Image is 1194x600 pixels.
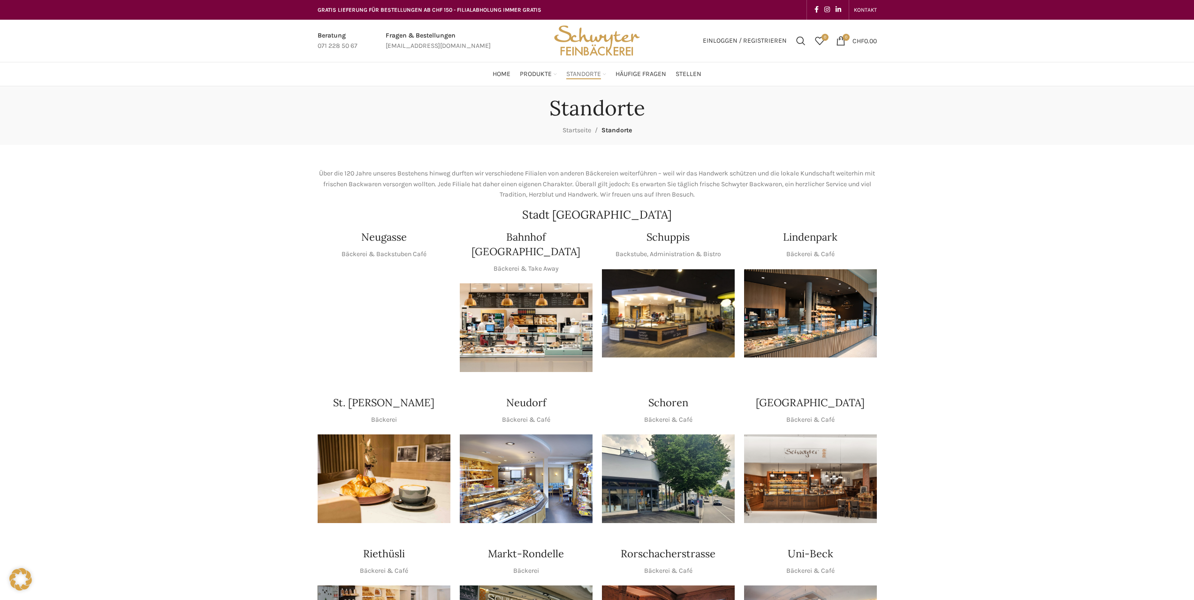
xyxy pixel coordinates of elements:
[791,31,810,50] a: Suchen
[342,249,426,259] p: Bäckerei & Backstuben Café
[744,269,877,358] div: 1 / 1
[788,547,833,561] h4: Uni-Beck
[616,249,721,259] p: Backstube, Administration & Bistro
[616,70,666,79] span: Häufige Fragen
[601,126,632,134] span: Standorte
[821,34,829,41] span: 0
[852,37,877,45] bdi: 0.00
[644,566,692,576] p: Bäckerei & Café
[744,269,877,358] img: 017-e1571925257345
[551,36,643,44] a: Site logo
[566,65,606,84] a: Standorte
[318,269,450,358] img: Neugasse
[602,269,735,358] div: 1 / 1
[698,31,791,50] a: Einloggen / Registrieren
[460,230,593,259] h4: Bahnhof [GEOGRAPHIC_DATA]
[460,283,593,372] img: Bahnhof St. Gallen
[648,395,688,410] h4: Schoren
[371,415,397,425] p: Bäckerei
[852,37,864,45] span: CHF
[810,31,829,50] a: 0
[318,434,450,523] img: schwyter-23
[744,434,877,523] div: 1 / 1
[513,566,539,576] p: Bäckerei
[318,269,450,358] div: 1 / 1
[849,0,882,19] div: Secondary navigation
[502,415,550,425] p: Bäckerei & Café
[460,283,593,372] div: 1 / 1
[786,249,835,259] p: Bäckerei & Café
[361,230,407,244] h4: Neugasse
[563,126,591,134] a: Startseite
[318,168,877,200] p: Über die 120 Jahre unseres Bestehens hinweg durften wir verschiedene Filialen von anderen Bäckere...
[488,547,564,561] h4: Markt-Rondelle
[810,31,829,50] div: Meine Wunschliste
[676,65,701,84] a: Stellen
[494,264,559,274] p: Bäckerei & Take Away
[549,96,645,121] h1: Standorte
[493,65,510,84] a: Home
[843,34,850,41] span: 0
[821,3,833,16] a: Instagram social link
[363,547,405,561] h4: Riethüsli
[602,434,735,523] div: 1 / 1
[460,434,593,523] img: Neudorf_1
[644,415,692,425] p: Bäckerei & Café
[812,3,821,16] a: Facebook social link
[703,38,787,44] span: Einloggen / Registrieren
[318,30,357,52] a: Infobox link
[520,70,552,79] span: Produkte
[831,31,882,50] a: 0 CHF0.00
[676,70,701,79] span: Stellen
[333,395,434,410] h4: St. [PERSON_NAME]
[386,30,491,52] a: Infobox link
[602,434,735,523] img: 0842cc03-b884-43c1-a0c9-0889ef9087d6 copy
[616,65,666,84] a: Häufige Fragen
[551,20,643,62] img: Bäckerei Schwyter
[833,3,844,16] a: Linkedin social link
[318,209,877,220] h2: Stadt [GEOGRAPHIC_DATA]
[783,230,837,244] h4: Lindenpark
[360,566,408,576] p: Bäckerei & Café
[520,65,557,84] a: Produkte
[313,65,882,84] div: Main navigation
[318,434,450,523] div: 1 / 1
[493,70,510,79] span: Home
[646,230,690,244] h4: Schuppis
[566,70,601,79] span: Standorte
[621,547,715,561] h4: Rorschacherstrasse
[460,434,593,523] div: 1 / 1
[786,566,835,576] p: Bäckerei & Café
[854,0,877,19] a: KONTAKT
[602,269,735,358] img: 150130-Schwyter-013
[854,7,877,13] span: KONTAKT
[744,434,877,523] img: Schwyter-1800x900
[786,415,835,425] p: Bäckerei & Café
[506,395,546,410] h4: Neudorf
[318,7,541,13] span: GRATIS LIEFERUNG FÜR BESTELLUNGEN AB CHF 150 - FILIALABHOLUNG IMMER GRATIS
[756,395,865,410] h4: [GEOGRAPHIC_DATA]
